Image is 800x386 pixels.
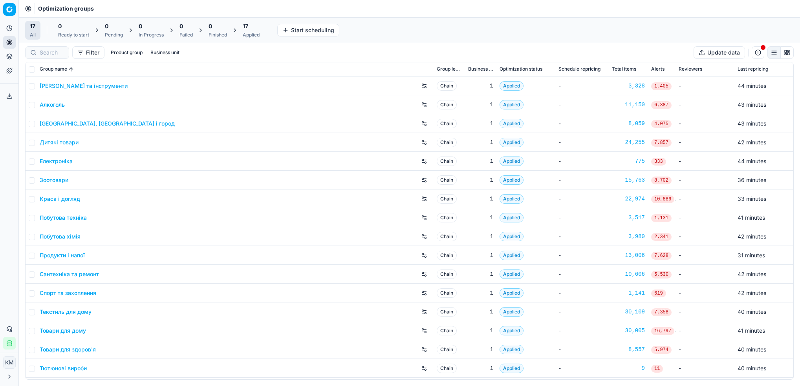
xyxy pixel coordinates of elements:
a: Тютюнові вироби [40,364,87,372]
div: 1 [468,364,493,372]
a: [PERSON_NAME] та інструменти [40,82,128,90]
span: 333 [651,158,666,166]
button: Update data [694,46,745,59]
span: 42 minutes [738,289,766,296]
div: All [30,32,36,38]
div: 1 [468,346,493,353]
td: - [555,227,609,246]
span: Applied [500,364,524,373]
button: Start scheduling [277,24,339,36]
div: 1 [468,120,493,127]
a: 11,150 [612,101,645,109]
span: 5,530 [651,271,672,279]
span: Group level [437,66,462,73]
button: Sorted by Group name ascending [67,66,75,73]
span: Last repricing [738,66,768,73]
div: 1 [468,289,493,297]
a: 30,109 [612,308,645,316]
span: 31 minutes [738,252,765,259]
span: 17 [30,22,35,30]
span: Chain [437,288,457,298]
span: Applied [500,288,524,298]
span: Total items [612,66,636,73]
span: 7,358 [651,308,672,316]
td: - [676,321,734,340]
a: Електроніка [40,157,73,165]
td: - [555,321,609,340]
span: Chain [437,213,457,222]
a: Спорт та захоплення [40,289,96,297]
td: - [676,76,734,95]
a: 9 [612,364,645,372]
td: - [676,302,734,321]
div: Pending [105,32,123,38]
span: 1,131 [651,214,672,222]
span: Chain [437,175,457,185]
span: 44 minutes [738,82,766,89]
span: 36 minutes [738,177,766,183]
td: - [555,95,609,114]
div: Finished [209,32,227,38]
a: 3,517 [612,214,645,222]
span: 10,886 [651,195,674,203]
div: 1 [468,214,493,222]
a: 3,980 [612,233,645,240]
a: Зоотовари [40,176,68,184]
div: 24,255 [612,138,645,146]
span: Applied [500,269,524,279]
span: 4,075 [651,120,672,128]
span: Applied [500,345,524,354]
div: 1 [468,195,493,203]
span: Chain [437,100,457,109]
td: - [676,114,734,133]
span: 41 minutes [738,214,765,221]
span: 17 [243,22,248,30]
div: Ready to start [58,32,89,38]
div: 10,606 [612,270,645,278]
span: 0 [179,22,183,30]
td: - [676,171,734,189]
td: - [676,359,734,378]
td: - [676,208,734,227]
a: 775 [612,157,645,165]
span: 42 minutes [738,233,766,240]
div: 1 [468,82,493,90]
span: 41 minutes [738,327,765,334]
span: 2,341 [651,233,672,241]
a: Товари для дому [40,327,86,335]
span: Applied [500,307,524,317]
span: 33 minutes [738,195,766,202]
div: 8,059 [612,120,645,127]
td: - [555,76,609,95]
a: Товари для здоров'я [40,346,96,353]
div: 1 [468,251,493,259]
td: - [676,246,734,265]
a: 13,006 [612,251,645,259]
span: 40 minutes [738,308,766,315]
td: - [555,152,609,171]
span: Chain [437,345,457,354]
a: 30,005 [612,327,645,335]
a: 8,557 [612,346,645,353]
span: Applied [500,213,524,222]
a: 1,141 [612,289,645,297]
a: Побутова хімія [40,233,81,240]
span: Applied [500,81,524,91]
span: 0 [139,22,142,30]
span: Chain [437,81,457,91]
span: 40 minutes [738,346,766,353]
td: - [555,114,609,133]
div: In Progress [139,32,164,38]
span: Applied [500,100,524,109]
span: 7,857 [651,139,672,147]
a: Дитячі товари [40,138,79,146]
div: 3,328 [612,82,645,90]
a: Продукти і напої [40,251,85,259]
span: Applied [500,157,524,166]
